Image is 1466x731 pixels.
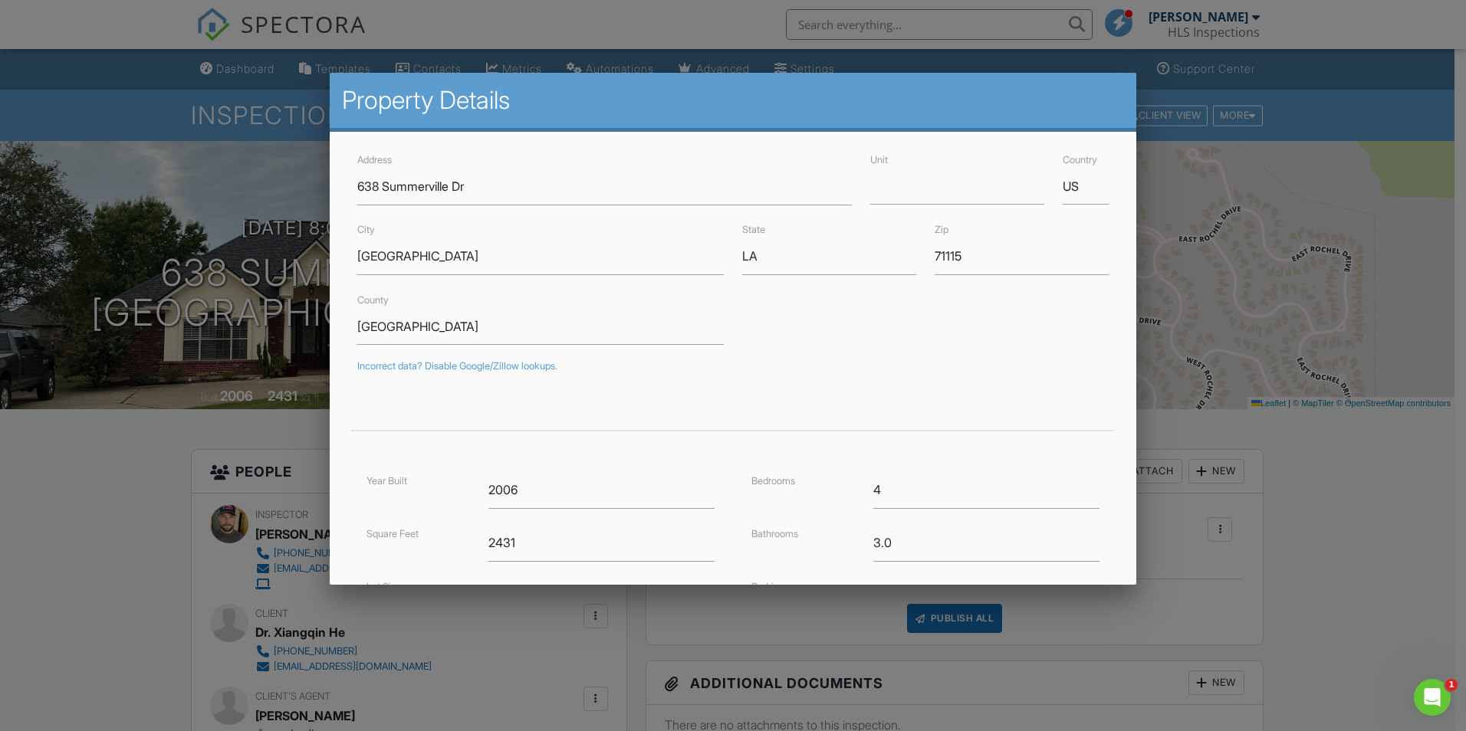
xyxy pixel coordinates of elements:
label: Square Feet [366,528,419,539]
label: Parking [751,581,784,592]
label: Address [357,154,392,166]
label: Bathrooms [751,528,798,539]
label: Bedrooms [751,475,795,487]
label: Zip [935,225,948,236]
span: 1 [1445,679,1458,691]
label: State [742,225,765,236]
label: City [357,225,375,236]
label: County [357,294,389,306]
label: Unit [870,154,888,166]
iframe: Intercom live chat [1414,679,1451,716]
label: Lot Size [366,581,401,592]
label: Country [1063,154,1097,166]
label: Year Built [366,475,407,487]
div: Incorrect data? Disable Google/Zillow lookups. [357,361,1109,373]
h2: Property Details [342,85,1124,116]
